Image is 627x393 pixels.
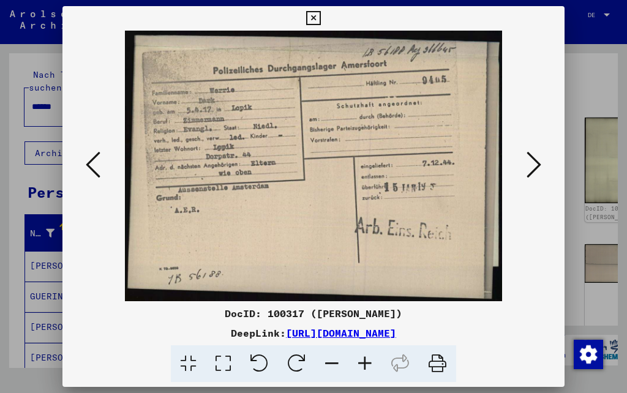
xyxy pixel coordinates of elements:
a: [URL][DOMAIN_NAME] [286,327,396,339]
div: DeepLink: [62,326,564,340]
div: DocID: 100317 ([PERSON_NAME]) [62,306,564,321]
div: Zustimmung ändern [573,339,603,369]
img: Zustimmung ändern [574,340,603,369]
img: 001.jpg [104,31,522,301]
